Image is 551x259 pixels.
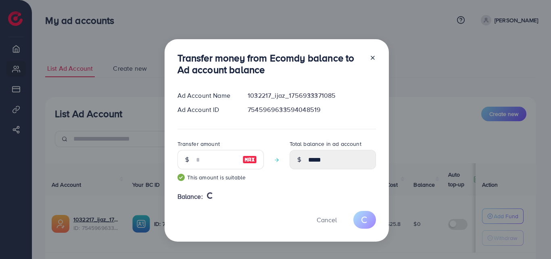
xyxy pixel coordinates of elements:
img: image [242,155,257,164]
div: Ad Account ID [171,105,242,114]
span: Cancel [317,215,337,224]
h3: Transfer money from Ecomdy balance to Ad account balance [177,52,363,76]
small: This amount is suitable [177,173,264,181]
div: 1032217_ijaz_1756933371085 [241,91,382,100]
iframe: Chat [517,223,545,253]
button: Cancel [307,211,347,228]
img: guide [177,174,185,181]
span: Balance: [177,192,203,201]
div: 7545969633594048519 [241,105,382,114]
label: Total balance in ad account [290,140,361,148]
div: Ad Account Name [171,91,242,100]
label: Transfer amount [177,140,220,148]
